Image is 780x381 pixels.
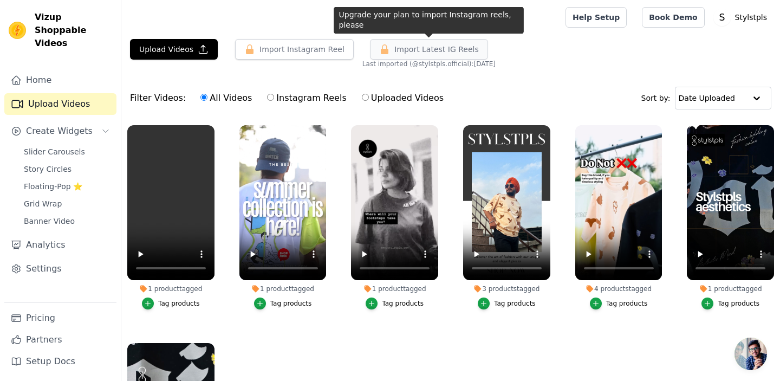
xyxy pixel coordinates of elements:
button: S Stylstpls [713,8,771,27]
a: Partners [4,329,116,351]
span: Vizup Shoppable Videos [35,11,112,50]
div: 1 product tagged [351,285,438,293]
button: Tag products [142,298,200,309]
button: Tag products [478,298,536,309]
input: Instagram Reels [267,94,274,101]
label: Instagram Reels [266,91,347,105]
div: 1 product tagged [239,285,327,293]
input: Uploaded Videos [362,94,369,101]
button: Import Instagram Reel [235,39,354,60]
a: Home [4,69,116,91]
div: Tag products [494,299,536,308]
img: Vizup [9,22,26,39]
button: Tag products [254,298,312,309]
a: Banner Video [17,214,116,229]
span: Import Latest IG Reels [394,44,479,55]
label: All Videos [200,91,252,105]
div: Sort by: [641,87,772,109]
button: Create Widgets [4,120,116,142]
p: Stylstpls [731,8,771,27]
span: Story Circles [24,164,71,175]
a: Story Circles [17,162,116,177]
div: Filter Videos: [130,86,450,111]
input: All Videos [200,94,207,101]
label: Uploaded Videos [361,91,444,105]
span: Slider Carousels [24,146,85,157]
div: Tag products [158,299,200,308]
span: Banner Video [24,216,75,227]
div: Tag products [270,299,312,308]
button: Import Latest IG Reels [370,39,488,60]
div: 1 product tagged [687,285,774,293]
div: 4 products tagged [575,285,662,293]
span: Grid Wrap [24,198,62,209]
a: Setup Docs [4,351,116,372]
a: Help Setup [565,7,627,28]
div: 3 products tagged [463,285,550,293]
span: Floating-Pop ⭐ [24,181,82,192]
a: Settings [4,258,116,280]
span: Create Widgets [26,125,93,138]
a: Upload Videos [4,93,116,115]
a: Book Demo [642,7,704,28]
button: Tag products [366,298,424,309]
div: Tag products [718,299,759,308]
a: Grid Wrap [17,196,116,211]
span: Last imported (@ stylstpls.official ): [DATE] [362,60,496,68]
a: Open chat [734,338,767,370]
div: Tag products [606,299,648,308]
a: Pricing [4,307,116,329]
button: Tag products [701,298,759,309]
a: Analytics [4,234,116,256]
div: 1 product tagged [127,285,214,293]
a: Floating-Pop ⭐ [17,179,116,194]
button: Tag products [590,298,648,309]
div: Tag products [382,299,424,308]
a: Slider Carousels [17,144,116,159]
button: Upload Videos [130,39,218,60]
text: S [719,12,725,23]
